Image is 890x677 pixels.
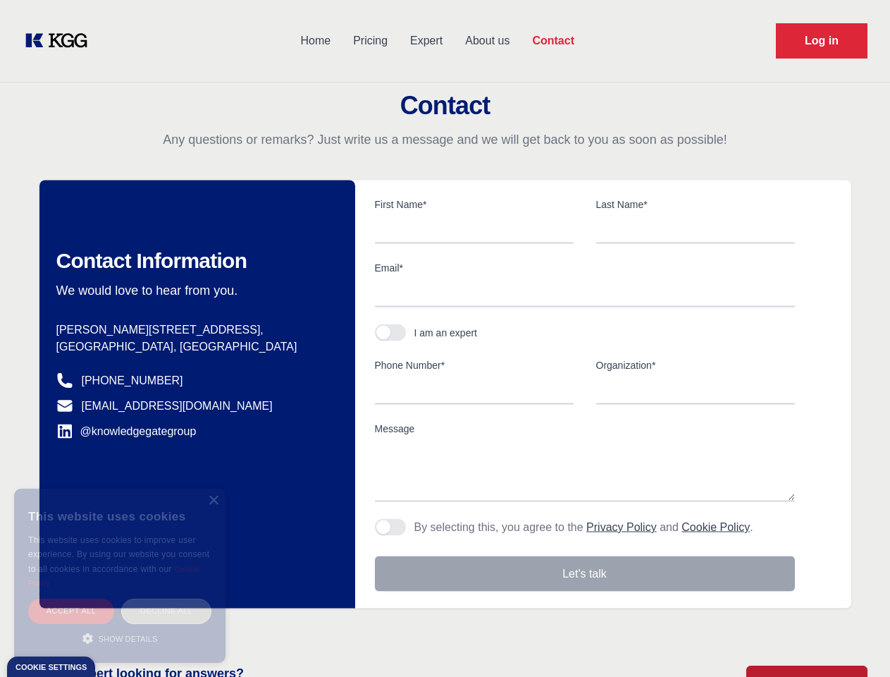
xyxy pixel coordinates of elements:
label: Last Name* [596,197,795,212]
div: Accept all [28,599,114,623]
p: Any questions or remarks? Just write us a message and we will get back to you as soon as possible! [17,131,873,148]
a: Expert [399,23,454,59]
a: Cookie Policy [28,565,200,587]
div: I am an expert [414,326,478,340]
h2: Contact [17,92,873,120]
div: Close [208,496,218,506]
p: We would love to hear from you. [56,282,333,299]
div: This website uses cookies [28,499,211,533]
a: Cookie Policy [681,521,750,533]
a: [EMAIL_ADDRESS][DOMAIN_NAME] [82,398,273,415]
a: Privacy Policy [586,521,657,533]
div: Decline all [121,599,211,623]
a: Contact [521,23,586,59]
a: KOL Knowledge Platform: Talk to Key External Experts (KEE) [23,30,99,52]
label: Email* [375,261,795,275]
iframe: Chat Widget [820,609,890,677]
a: About us [454,23,521,59]
div: Show details [28,631,211,645]
span: Show details [99,635,158,643]
p: By selecting this, you agree to the and . [414,519,753,536]
h2: Contact Information [56,248,333,274]
a: Request Demo [776,23,867,59]
p: [GEOGRAPHIC_DATA], [GEOGRAPHIC_DATA] [56,338,333,355]
label: Message [375,422,795,436]
label: First Name* [375,197,574,212]
a: @knowledgegategroup [56,423,197,440]
label: Phone Number* [375,358,574,372]
p: [PERSON_NAME][STREET_ADDRESS], [56,322,333,338]
span: This website uses cookies to improve user experience. By using our website you consent to all coo... [28,535,209,574]
a: [PHONE_NUMBER] [82,372,183,389]
a: Pricing [342,23,399,59]
button: Let's talk [375,556,795,592]
a: Home [289,23,342,59]
div: Cookie settings [16,664,87,671]
label: Organization* [596,358,795,372]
